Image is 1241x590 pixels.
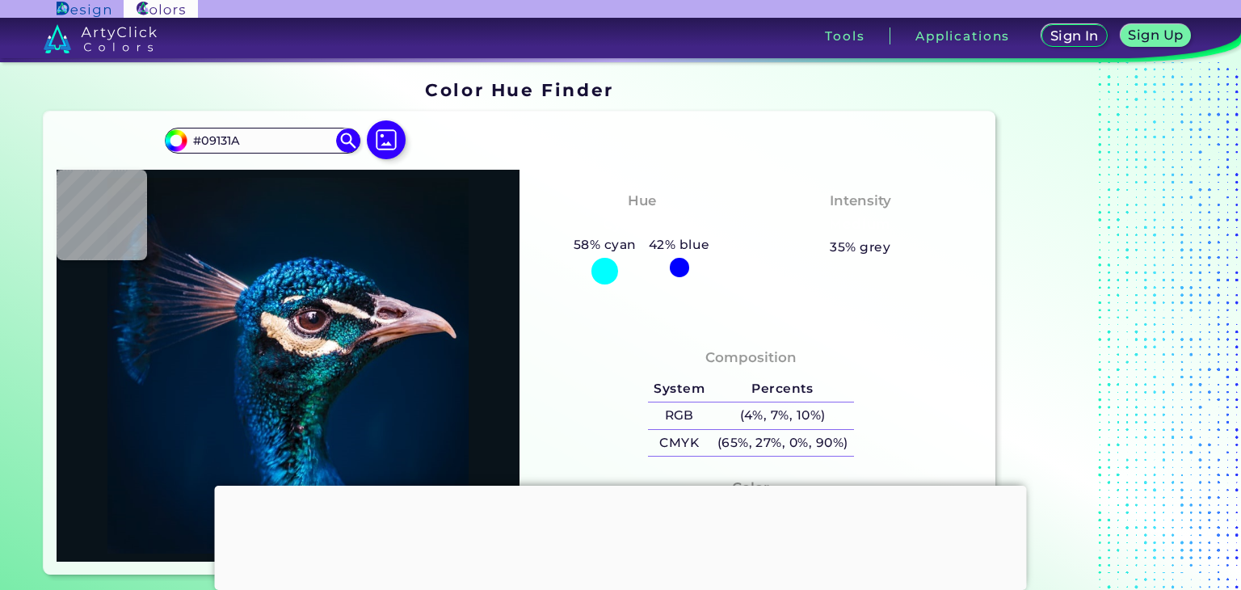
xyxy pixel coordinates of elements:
img: logo_artyclick_colors_white.svg [44,24,158,53]
h5: Sign In [1049,29,1100,43]
h3: Cyan-Blue [596,215,688,234]
h4: Color [732,476,769,499]
iframe: Advertisement [1002,74,1204,567]
h4: Intensity [830,189,891,213]
h5: Percents [711,376,854,402]
h4: Composition [705,346,797,369]
h5: CMYK [648,430,711,457]
h5: Sign Up [1127,28,1185,42]
img: icon picture [367,120,406,159]
h5: (4%, 7%, 10%) [711,402,854,429]
h3: Tools [825,30,864,42]
img: img_pavlin.jpg [65,178,511,554]
iframe: Advertisement [215,486,1027,586]
a: Sign Up [1119,24,1193,48]
h5: 42% blue [642,234,716,255]
h5: 35% grey [830,237,890,258]
h5: 58% cyan [567,234,642,255]
h3: Medium [822,215,898,234]
img: icon search [336,129,360,153]
img: ArtyClick Design logo [57,2,111,17]
h5: RGB [648,402,711,429]
h5: System [648,376,711,402]
h4: Hue [628,189,656,213]
h5: (65%, 27%, 0%, 90%) [711,430,854,457]
h1: Color Hue Finder [425,78,613,102]
h3: Applications [915,30,1010,42]
a: Sign In [1040,24,1108,48]
input: type color.. [187,130,338,152]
